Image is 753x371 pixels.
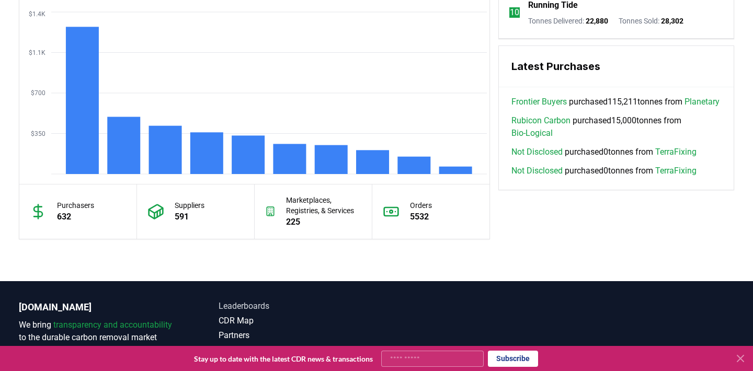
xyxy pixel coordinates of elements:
[219,315,376,327] a: CDR Map
[619,16,683,26] p: Tonnes Sold :
[19,300,177,315] p: [DOMAIN_NAME]
[175,200,204,211] p: Suppliers
[655,146,697,158] a: TerraFixing
[511,146,697,158] span: purchased 0 tonnes from
[29,49,45,56] tspan: $1.1K
[511,59,721,74] h3: Latest Purchases
[53,320,172,330] span: transparency and accountability
[31,89,45,97] tspan: $700
[528,16,608,26] p: Tonnes Delivered :
[684,96,720,108] a: Planetary
[57,200,94,211] p: Purchasers
[175,211,204,223] p: 591
[219,329,376,342] a: Partners
[661,17,683,25] span: 28,302
[57,211,94,223] p: 632
[29,10,45,18] tspan: $1.4K
[219,344,376,356] a: About
[410,200,432,211] p: Orders
[655,165,697,177] a: TerraFixing
[511,165,697,177] span: purchased 0 tonnes from
[586,17,608,25] span: 22,880
[511,114,721,140] span: purchased 15,000 tonnes from
[511,165,563,177] a: Not Disclosed
[19,319,177,344] p: We bring to the durable carbon removal market
[286,195,361,216] p: Marketplaces, Registries, & Services
[511,96,567,108] a: Frontier Buyers
[511,146,563,158] a: Not Disclosed
[511,127,553,140] a: Bio-Logical
[511,96,720,108] span: purchased 115,211 tonnes from
[410,211,432,223] p: 5532
[510,6,519,19] p: 10
[511,114,571,127] a: Rubicon Carbon
[286,216,361,228] p: 225
[31,130,45,137] tspan: $350
[219,300,376,312] a: Leaderboards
